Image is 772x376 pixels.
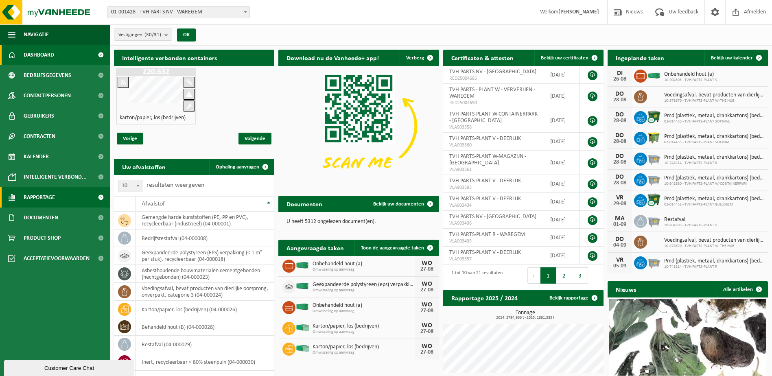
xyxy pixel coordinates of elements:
[238,133,271,144] span: Volgende
[118,180,142,192] span: 10
[278,240,352,256] h2: Aangevraagde taken
[544,84,580,108] td: [DATE]
[449,220,538,227] span: VLA903436
[664,175,764,181] span: Pmd (plastiek, metaal, drankkartons) (bedrijven)
[449,196,521,202] span: TVH PARTS-PLANT V - DEERLIJK
[544,193,580,211] td: [DATE]
[612,195,628,201] div: VR
[647,255,661,269] img: WB-2500-GAL-GY-01
[419,267,435,272] div: 27-08
[527,267,540,284] button: Previous
[449,136,521,142] span: TVH PARTS-PLANT V - DEERLIJK
[313,261,414,267] span: Onbehandeld hout (a)
[313,309,414,314] span: Omwisseling op aanvraag
[449,232,525,238] span: TVH PARTS-PLANT R - WAREGEM
[608,50,672,66] h2: Ingeplande taken
[24,167,87,187] span: Intelligente verbond...
[295,303,309,310] img: HK-XC-40-GN-00
[664,258,764,265] span: Pmd (plastiek, metaal, drankkartons) (bedrijven)
[136,212,274,230] td: gemengde harde kunststoffen (PE, PP en PVC), recycleerbaar (industrieel) (04-000001)
[664,216,717,223] span: Restafval
[278,196,330,212] h2: Documenten
[664,237,764,244] span: Voedingsafval, bevat producten van dierlijke oorsprong, onverpakt, categorie 3
[541,55,588,61] span: Bekijk uw certificaten
[664,78,717,83] span: 10-904503 - TVH PARTS-PLANT V
[313,344,414,350] span: Karton/papier, los (bedrijven)
[136,301,274,318] td: karton/papier, los (bedrijven) (04-000026)
[278,50,387,66] h2: Download nu de Vanheede+ app!
[664,244,764,249] span: 10-878670 - TVH PARTS-PLANT W-THE HUB
[419,350,435,355] div: 27-08
[295,262,309,269] img: HK-XC-40-GN-00
[704,50,767,66] a: Bekijk uw kalender
[543,290,603,306] a: Bekijk rapportage
[295,345,309,352] img: HK-XP-30-GN-00
[313,302,414,309] span: Onbehandeld hout (a)
[313,267,414,272] span: Omwisseling op aanvraag
[556,267,572,284] button: 2
[544,175,580,193] td: [DATE]
[449,87,535,99] span: TVH PARTS - PLANT W - VERVERIJEN - WAREGEM
[664,196,764,202] span: Pmd (plastiek, metaal, drankkartons) (bedrijven)
[313,288,414,293] span: Omwisseling op aanvraag
[419,343,435,350] div: WO
[664,223,717,228] span: 10-904503 - TVH PARTS-PLANT V
[24,208,58,228] span: Documenten
[664,140,764,145] span: 02-014455 - TVH PARTS-PLANT SOFINAL
[447,316,604,320] span: 2024: 2794,966 t - 2025: 1881,585 t
[373,201,424,207] span: Bekijk uw documenten
[612,111,628,118] div: DO
[544,133,580,151] td: [DATE]
[664,161,764,166] span: 10-748214 - TVH PARTS-PLANT R
[278,66,439,186] img: Download de VHEPlus App
[118,29,161,41] span: Vestigingen
[664,92,764,98] span: Voedingsafval, bevat producten van dierlijke oorsprong, onverpakt, categorie 3
[295,324,309,331] img: HK-XP-30-GN-00
[612,215,628,222] div: MA
[443,290,526,306] h2: Rapportage 2025 / 2024
[118,68,194,76] h1: Z20.632
[664,265,764,269] span: 10-748214 - TVH PARTS-PLANT R
[295,282,309,290] img: HK-XC-40-GN-00
[612,201,628,207] div: 29-08
[447,267,503,301] div: 1 tot 10 van 21 resultaten
[664,181,764,186] span: 10-942680 - TVH PARTS-PLANT W-CONTAINERPARK
[24,85,71,106] span: Contactpersonen
[449,214,536,220] span: TVH PARTS NV - [GEOGRAPHIC_DATA]
[313,323,414,330] span: Karton/papier, los (bedrijven)
[647,172,661,186] img: WB-2500-GAL-GY-01
[527,284,540,300] button: Next
[24,126,55,146] span: Contracten
[354,240,438,256] a: Toon de aangevraagde taken
[449,153,526,166] span: TVH PARTS-PLANT W-MAGAZIJN - [GEOGRAPHIC_DATA]
[406,55,424,61] span: Verberg
[544,211,580,229] td: [DATE]
[449,124,538,131] span: VLA903358
[540,267,556,284] button: 1
[647,131,661,144] img: WB-1100-HPE-GN-50
[286,219,431,225] p: U heeft 5312 ongelezen document(en).
[612,118,628,124] div: 28-08
[4,358,136,376] iframe: chat widget
[647,151,661,165] img: WB-2500-GAL-GY-01
[664,133,764,140] span: Pmd (plastiek, metaal, drankkartons) (bedrijven)
[147,182,204,188] label: resultaten weergeven
[664,71,717,78] span: Onbehandeld hout (a)
[136,283,274,301] td: voedingsafval, bevat producten van dierlijke oorsprong, onverpakt, categorie 3 (04-000024)
[117,133,143,144] span: Vorige
[544,151,580,175] td: [DATE]
[419,281,435,287] div: WO
[107,6,250,18] span: 01-001428 - TVH PARTS NV - WAREGEM
[572,267,588,284] button: 3
[608,281,644,297] h2: Nieuws
[612,222,628,227] div: 01-09
[443,50,522,66] h2: Certificaten & attesten
[114,50,274,66] h2: Intelligente verbonden containers
[449,111,538,124] span: TVH PARTS-PLANT W-CONTAINERPARK - [GEOGRAPHIC_DATA]
[534,50,603,66] a: Bekijk uw certificaten
[612,91,628,97] div: DO
[612,160,628,165] div: 28-08
[612,257,628,263] div: VR
[612,263,628,269] div: 05-09
[664,202,764,207] span: 02-014452 - TVH PARTS-PLANT GULLEGEM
